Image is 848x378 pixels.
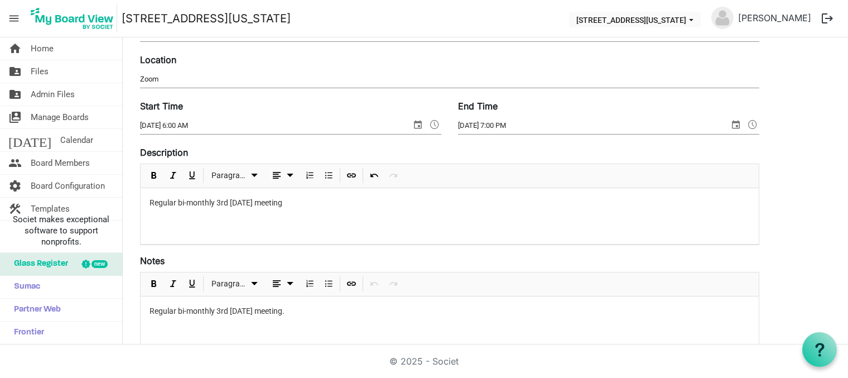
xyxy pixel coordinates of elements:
span: Sumac [8,276,40,298]
span: Home [31,37,54,60]
div: Numbered List [300,164,319,188]
div: Bold [144,272,163,296]
img: no-profile-picture.svg [711,7,734,29]
span: Paragraph [211,277,248,291]
span: construction [8,198,22,220]
button: Bulleted List [321,277,336,291]
button: dropdownbutton [266,277,298,291]
button: dropdownbutton [266,169,298,183]
span: Glass Register [8,253,68,275]
label: Notes [140,254,165,267]
span: Paragraph [211,169,248,183]
button: Paragraph dropdownbutton [208,169,263,183]
div: Insert Link [342,272,361,296]
span: select [411,117,425,132]
span: people [8,152,22,174]
label: Description [140,146,188,159]
img: My Board View Logo [27,4,117,32]
a: My Board View Logo [27,4,122,32]
span: settings [8,175,22,197]
label: Location [140,53,176,66]
div: Alignments [264,164,301,188]
p: Regular bi-monthly 3rd [DATE] meeting [150,197,750,209]
span: Partner Web [8,299,61,321]
div: Italic [163,164,182,188]
span: folder_shared [8,83,22,106]
div: Bulleted List [319,164,338,188]
button: Bold [147,277,162,291]
div: Bold [144,164,163,188]
button: Insert Link [344,169,359,183]
div: Undo [365,164,384,188]
span: Board Members [31,152,90,174]
button: Underline [185,169,200,183]
div: Underline [182,164,201,188]
button: Underline [185,277,200,291]
div: Insert Link [342,164,361,188]
span: Board Configuration [31,175,105,197]
button: Bold [147,169,162,183]
div: new [91,260,108,268]
button: Bulleted List [321,169,336,183]
label: End Time [458,99,498,113]
span: home [8,37,22,60]
div: Formats [205,164,264,188]
a: [PERSON_NAME] [734,7,816,29]
div: Formats [205,272,264,296]
span: Files [31,60,49,83]
label: Start Time [140,99,183,113]
span: Frontier [8,322,44,344]
span: Calendar [60,129,93,151]
span: Manage Boards [31,106,89,128]
button: Numbered List [302,169,317,183]
span: select [729,117,743,132]
div: Underline [182,272,201,296]
span: Templates [31,198,70,220]
button: 216 E Washington Blvd dropdownbutton [569,12,701,27]
button: Insert Link [344,277,359,291]
span: folder_shared [8,60,22,83]
span: [DATE] [8,129,51,151]
div: Alignments [264,272,301,296]
a: [STREET_ADDRESS][US_STATE] [122,7,291,30]
button: Italic [166,169,181,183]
div: Italic [163,272,182,296]
span: Societ makes exceptional software to support nonprofits. [5,214,117,247]
button: Paragraph dropdownbutton [208,277,263,291]
button: Undo [367,169,382,183]
button: Italic [166,277,181,291]
button: logout [816,7,839,30]
button: Numbered List [302,277,317,291]
span: menu [3,8,25,29]
div: Bulleted List [319,272,338,296]
div: Numbered List [300,272,319,296]
span: Regular bi-monthly 3rd [DATE] meeting. [150,307,285,315]
span: switch_account [8,106,22,128]
span: Admin Files [31,83,75,106]
a: © 2025 - Societ [389,356,459,367]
